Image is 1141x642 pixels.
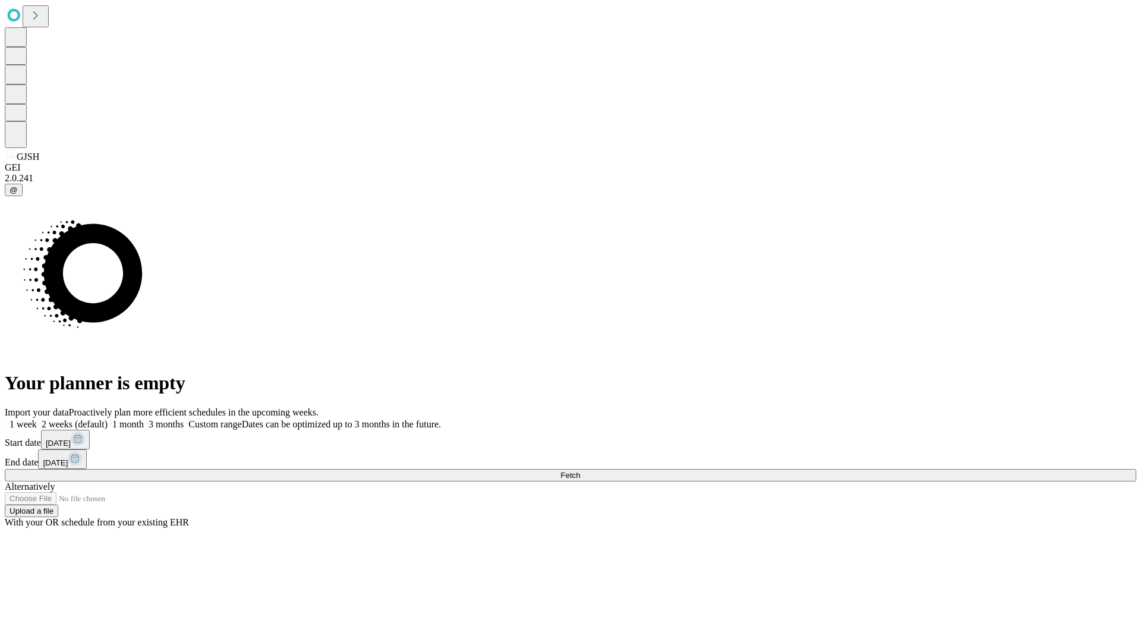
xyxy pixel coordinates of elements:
div: 2.0.241 [5,173,1136,184]
span: @ [10,185,18,194]
span: 1 month [112,419,144,429]
button: Upload a file [5,505,58,517]
div: End date [5,449,1136,469]
span: Proactively plan more efficient schedules in the upcoming weeks. [69,407,319,417]
span: GJSH [17,152,39,162]
span: Import your data [5,407,69,417]
span: 1 week [10,419,37,429]
span: Alternatively [5,481,55,492]
span: [DATE] [46,439,71,448]
span: 3 months [149,419,184,429]
span: With your OR schedule from your existing EHR [5,517,189,527]
span: Custom range [188,419,241,429]
span: Fetch [560,471,580,480]
button: @ [5,184,23,196]
button: Fetch [5,469,1136,481]
div: Start date [5,430,1136,449]
h1: Your planner is empty [5,372,1136,394]
button: [DATE] [41,430,90,449]
div: GEI [5,162,1136,173]
span: 2 weeks (default) [42,419,108,429]
button: [DATE] [38,449,87,469]
span: Dates can be optimized up to 3 months in the future. [242,419,441,429]
span: [DATE] [43,458,68,467]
